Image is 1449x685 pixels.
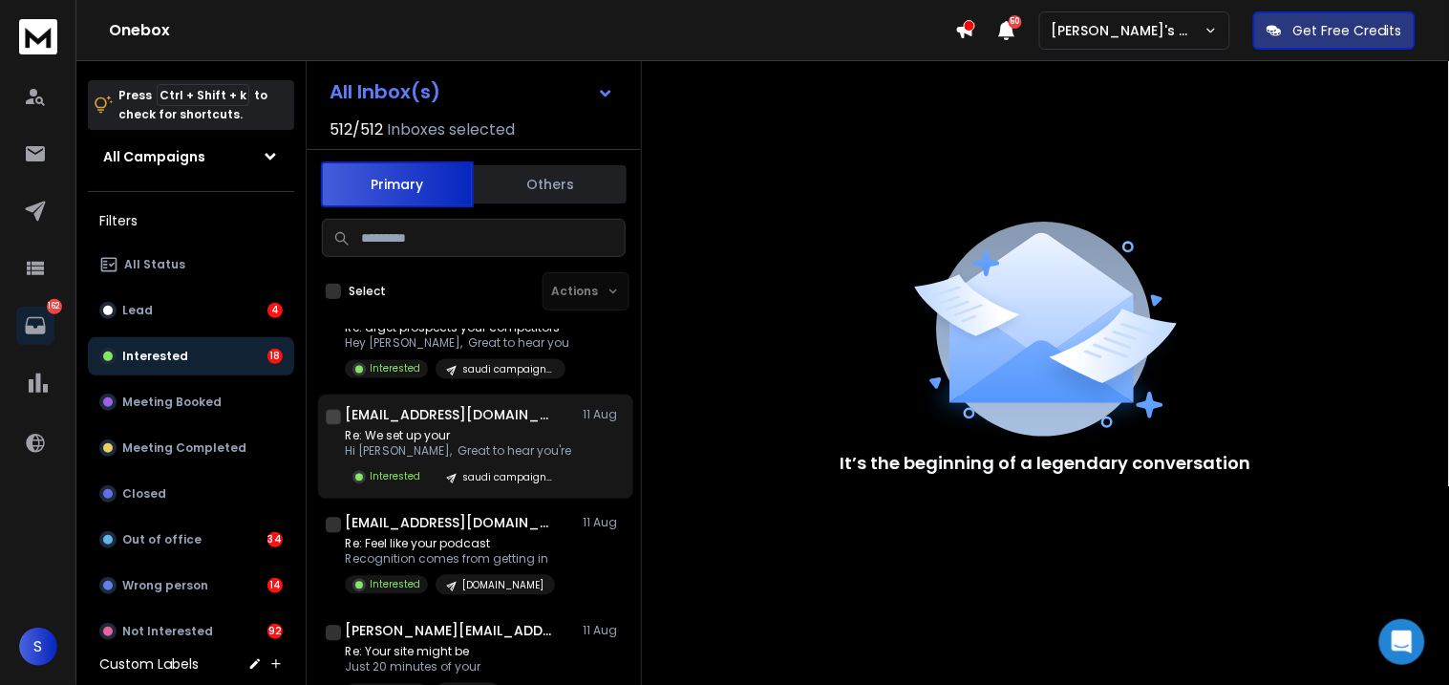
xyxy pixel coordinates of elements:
[109,19,955,42] h1: Onebox
[122,532,202,547] p: Out of office
[345,552,555,567] p: Recognition comes from getting in
[387,118,515,141] h3: Inboxes selected
[88,475,294,513] button: Closed
[122,578,208,593] p: Wrong person
[88,337,294,375] button: Interested18
[583,624,626,639] p: 11 Aug
[1293,21,1402,40] p: Get Free Credits
[841,450,1251,477] p: It’s the beginning of a legendary conversation
[99,654,199,674] h3: Custom Labels
[370,578,420,592] p: Interested
[1009,15,1022,29] span: 50
[321,161,474,207] button: Primary
[16,307,54,345] a: 162
[88,383,294,421] button: Meeting Booked
[88,207,294,234] h3: Filters
[267,624,283,639] div: 92
[474,163,627,205] button: Others
[330,82,440,101] h1: All Inbox(s)
[122,440,246,456] p: Meeting Completed
[122,303,153,318] p: Lead
[462,471,554,485] p: saudi campaign HealDNS
[19,628,57,666] button: S
[345,537,555,552] p: Re: Feel like your podcast
[345,622,555,641] h1: [PERSON_NAME][EMAIL_ADDRESS][DOMAIN_NAME]
[88,429,294,467] button: Meeting Completed
[267,349,283,364] div: 18
[370,470,420,484] p: Interested
[88,521,294,559] button: Out of office34
[157,84,249,106] span: Ctrl + Shift + k
[583,516,626,531] p: 11 Aug
[345,429,571,444] p: Re: We set up your
[462,363,554,377] p: saudi campaign HealDNS
[345,514,555,533] h1: [EMAIL_ADDRESS][DOMAIN_NAME]
[124,257,185,272] p: All Status
[1253,11,1416,50] button: Get Free Credits
[88,246,294,284] button: All Status
[349,284,386,299] label: Select
[345,645,501,660] p: Re: Your site might be
[345,406,555,425] h1: [EMAIL_ADDRESS][DOMAIN_NAME]
[330,118,383,141] span: 512 / 512
[88,291,294,330] button: Lead4
[88,138,294,176] button: All Campaigns
[118,86,267,124] p: Press to check for shortcuts.
[583,408,626,423] p: 11 Aug
[370,362,420,376] p: Interested
[122,486,166,502] p: Closed
[345,444,571,460] p: Hi [PERSON_NAME], Great to hear you're
[122,349,188,364] p: Interested
[122,395,222,410] p: Meeting Booked
[1052,21,1204,40] p: [PERSON_NAME]'s Workspace
[122,624,213,639] p: Not Interested
[267,303,283,318] div: 4
[345,660,501,675] p: Just 20 minutes of your
[462,579,543,593] p: [DOMAIN_NAME]
[1379,619,1425,665] div: Open Intercom Messenger
[47,299,62,314] p: 162
[345,336,569,352] p: Hey [PERSON_NAME], Great to hear you
[103,147,205,166] h1: All Campaigns
[267,532,283,547] div: 34
[314,73,629,111] button: All Inbox(s)
[88,567,294,605] button: Wrong person14
[19,19,57,54] img: logo
[267,578,283,593] div: 14
[88,612,294,651] button: Not Interested92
